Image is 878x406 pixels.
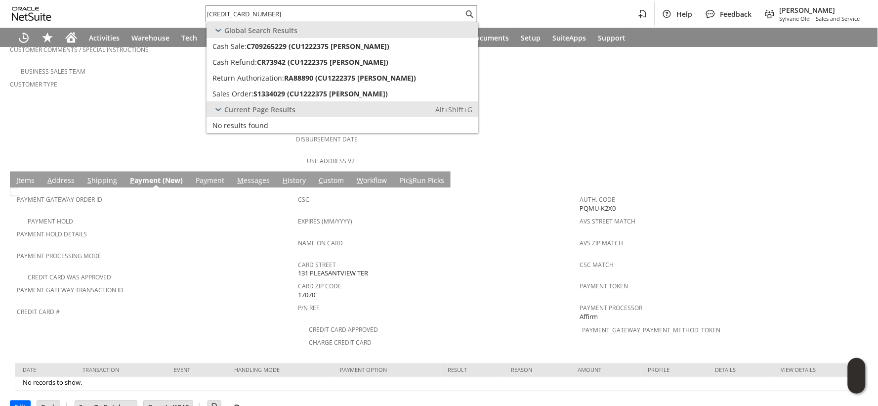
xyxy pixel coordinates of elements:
[130,176,134,185] span: P
[59,28,83,47] a: Home
[340,366,433,374] div: Payment Option
[592,28,632,47] a: Support
[781,366,855,374] div: View Details
[580,204,616,213] span: PQMU-K2X0
[12,28,36,47] a: Recent Records
[23,366,68,374] div: Date
[17,308,60,316] a: Credit Card #
[816,15,860,22] span: Sales and Service
[464,28,515,47] a: Documents
[14,176,37,186] a: Items
[207,70,478,86] a: Return Authorization:RA88890 (CU1222375 [PERSON_NAME])Edit:
[448,366,497,374] div: Result
[511,366,563,374] div: Reason
[298,261,336,269] a: Card Street
[397,176,447,186] a: PickRun Picks
[298,239,343,247] a: Name On Card
[28,217,73,226] a: Payment Hold
[36,28,59,47] div: Shortcuts
[212,57,257,67] span: Cash Refund:
[409,176,413,185] span: k
[309,326,378,334] a: Credit Card Approved
[580,326,720,335] a: _payment_gateway_payment_method_token
[10,45,149,54] a: Customer Comments / Special Instructions
[257,57,388,67] span: CR73942 (CU1222375 [PERSON_NAME])
[125,28,175,47] a: Warehouse
[470,33,509,43] span: Documents
[237,176,244,185] span: M
[307,157,355,165] a: Use Address V2
[354,176,389,186] a: Workflow
[15,377,863,391] td: No records to show.
[17,252,101,260] a: Payment Processing Mode
[234,366,325,374] div: Handling Mode
[83,366,160,374] div: Transaction
[193,176,227,186] a: Payment
[12,7,51,21] svg: logo
[47,176,52,185] span: A
[848,358,866,394] iframe: Click here to launch Oracle Guided Learning Help Panel
[319,176,323,185] span: C
[207,117,478,133] a: No results found
[16,176,18,185] span: I
[848,376,866,394] span: Oracle Guided Learning Widget. To move around, please hold and drag
[515,28,546,47] a: Setup
[720,9,752,19] span: Feedback
[131,33,169,43] span: Warehouse
[580,195,615,204] a: Auth. Code
[235,176,272,186] a: Messages
[28,273,111,282] a: Credit Card Was Approved
[435,105,472,114] span: Alt+Shift+G
[212,89,253,98] span: Sales Order:
[521,33,541,43] span: Setup
[552,33,586,43] span: SuiteApps
[42,32,53,44] svg: Shortcuts
[175,28,203,47] a: Tech
[206,8,463,20] input: Search
[580,239,623,247] a: AVS ZIP Match
[224,105,295,114] span: Current Page Results
[284,73,416,83] span: RA88890 (CU1222375 [PERSON_NAME])
[212,121,268,130] span: No results found
[18,32,30,44] svg: Recent Records
[316,176,346,186] a: Custom
[357,176,363,185] span: W
[850,174,862,185] a: Unrolled view on
[45,176,77,186] a: Address
[17,195,102,204] a: Payment Gateway Order ID
[17,230,87,238] a: Payment Hold Details
[298,282,342,291] a: Card Zip Code
[648,366,701,374] div: Profile
[204,176,207,185] span: y
[253,89,388,98] span: S1334029 (CU1222375 [PERSON_NAME])
[298,217,353,226] a: Expires (MM/YYYY)
[212,42,247,51] span: Cash Sale:
[85,176,120,186] a: Shipping
[546,28,592,47] a: SuiteApps
[10,188,18,196] img: Unchecked
[812,15,814,22] span: -
[298,291,316,300] span: 17070
[298,269,369,278] span: 131 PLEASANTVIEW TER
[207,54,478,70] a: Cash Refund:CR73942 (CU1222375 [PERSON_NAME])Edit:
[296,135,358,143] a: Disbursement Date
[87,176,91,185] span: S
[780,5,860,15] span: [PERSON_NAME]
[298,304,321,313] a: P/N Ref.
[780,15,810,22] span: Sylvane Old
[580,261,614,269] a: CSC Match
[463,8,475,20] svg: Search
[65,32,77,44] svg: Home
[10,80,57,89] a: Customer Type
[247,42,389,51] span: C709265229 (CU1222375 [PERSON_NAME])
[715,366,766,374] div: Details
[580,217,635,226] a: AVS Street Match
[212,73,284,83] span: Return Authorization:
[283,176,288,185] span: H
[17,286,124,295] a: Payment Gateway Transaction ID
[598,33,626,43] span: Support
[280,176,308,186] a: History
[174,366,219,374] div: Event
[21,67,85,76] a: Business Sales Team
[207,86,478,101] a: Sales Order:S1334029 (CU1222375 [PERSON_NAME])Edit:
